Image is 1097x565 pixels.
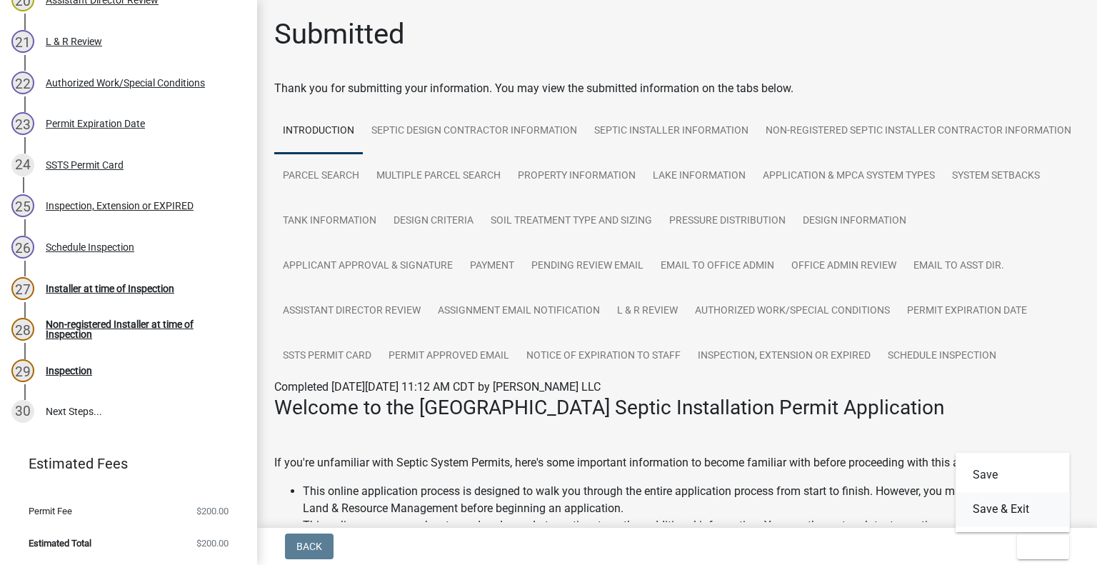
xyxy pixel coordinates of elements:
[274,289,429,334] a: Assistant Director Review
[46,36,102,46] div: L & R Review
[11,400,34,423] div: 30
[363,109,586,154] a: Septic Design Contractor Information
[196,506,229,516] span: $200.00
[274,109,363,154] a: Introduction
[46,201,194,211] div: Inspection, Extension or EXPIRED
[757,109,1080,154] a: Non-registered Septic Installer Contractor Information
[943,154,1048,199] a: System Setbacks
[1028,541,1049,552] span: Exit
[523,244,652,289] a: Pending review Email
[46,119,145,129] div: Permit Expiration Date
[1017,534,1069,559] button: Exit
[196,539,229,548] span: $200.00
[11,449,234,478] a: Estimated Fees
[274,380,601,394] span: Completed [DATE][DATE] 11:12 AM CDT by [PERSON_NAME] LLC
[274,244,461,289] a: Applicant Approval & Signature
[303,483,1080,517] li: This online application process is designed to walk you through the entire application process fr...
[11,318,34,341] div: 28
[794,199,915,244] a: Design Information
[754,154,943,199] a: Application & MPCA System Types
[686,289,898,334] a: Authorized Work/Special Conditions
[956,492,1070,526] button: Save & Exit
[274,396,1080,420] h3: Welcome to the [GEOGRAPHIC_DATA] Septic Installation Permit Application
[385,199,482,244] a: Design Criteria
[274,454,1080,471] p: If you're unfamiliar with Septic System Permits, here's some important information to become fami...
[274,17,405,51] h1: Submitted
[368,154,509,199] a: Multiple Parcel Search
[608,289,686,334] a: L & R Review
[11,277,34,300] div: 27
[586,109,757,154] a: Septic Installer Information
[46,160,124,170] div: SSTS Permit Card
[689,334,879,379] a: Inspection, Extension or EXPIRED
[956,458,1070,492] button: Save
[11,112,34,135] div: 23
[29,506,72,516] span: Permit Fee
[274,199,385,244] a: Tank Information
[296,541,322,552] span: Back
[274,334,380,379] a: SSTS Permit Card
[46,284,174,294] div: Installer at time of Inspection
[274,154,368,199] a: Parcel search
[285,534,334,559] button: Back
[956,452,1070,532] div: Exit
[652,244,783,289] a: Email to Office Admin
[482,199,661,244] a: Soil Treatment Type and Sizing
[11,359,34,382] div: 29
[380,334,518,379] a: Permit Approved Email
[905,244,1013,289] a: Email to Asst Dir.
[11,71,34,94] div: 22
[46,78,205,88] div: Authorized Work/Special Conditions
[29,539,91,548] span: Estimated Total
[429,289,608,334] a: Assignment Email Notification
[661,199,794,244] a: Pressure Distribution
[46,366,92,376] div: Inspection
[518,334,689,379] a: Notice of Expiration to Staff
[11,194,34,217] div: 25
[274,80,1080,97] div: Thank you for submitting your information. You may view the submitted information on the tabs below.
[509,154,644,199] a: Property Information
[46,319,234,339] div: Non-registered Installer at time of Inspection
[644,154,754,199] a: Lake Information
[11,154,34,176] div: 24
[461,244,523,289] a: Payment
[11,236,34,259] div: 26
[879,334,1005,379] a: Schedule Inspection
[11,30,34,53] div: 21
[783,244,905,289] a: Office Admin Review
[303,517,1080,551] li: This online process can be stopped and saved at any time to gather additional information. You ca...
[46,242,134,252] div: Schedule Inspection
[898,289,1036,334] a: Permit Expiration Date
